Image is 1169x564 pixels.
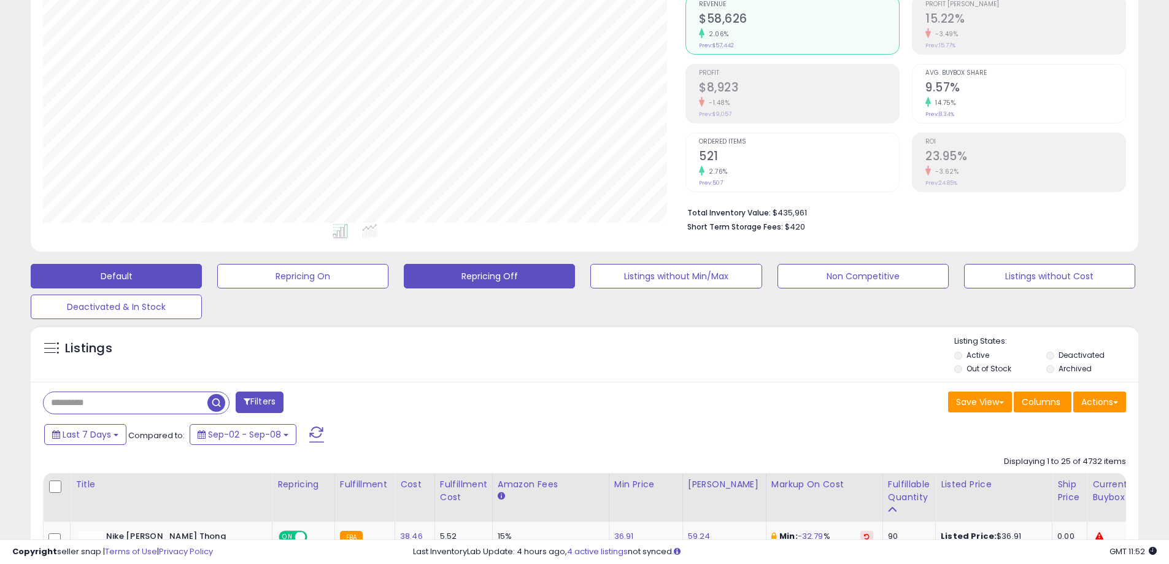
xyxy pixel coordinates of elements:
[1092,478,1155,504] div: Current Buybox Price
[699,149,899,166] h2: 521
[159,546,213,557] a: Privacy Policy
[704,167,728,176] small: 2.76%
[704,29,729,39] small: 2.06%
[1057,478,1082,504] div: Ship Price
[687,204,1117,219] li: $435,961
[777,264,949,288] button: Non Competitive
[964,264,1135,288] button: Listings without Cost
[440,478,487,504] div: Fulfillment Cost
[925,80,1125,97] h2: 9.57%
[65,340,112,357] h5: Listings
[766,473,882,522] th: The percentage added to the cost of goods (COGS) that forms the calculator for Min & Max prices.
[31,295,202,319] button: Deactivated & In Stock
[498,491,505,502] small: Amazon Fees.
[1073,392,1126,412] button: Actions
[1059,363,1092,374] label: Archived
[699,42,734,49] small: Prev: $57,442
[941,478,1047,491] div: Listed Price
[567,546,628,557] a: 4 active listings
[400,478,430,491] div: Cost
[404,264,575,288] button: Repricing Off
[699,179,723,187] small: Prev: 507
[954,336,1138,347] p: Listing States:
[44,424,126,445] button: Last 7 Days
[687,207,771,218] b: Total Inventory Value:
[925,12,1125,28] h2: 15.22%
[217,264,388,288] button: Repricing On
[687,222,783,232] b: Short Term Storage Fees:
[12,546,57,557] strong: Copyright
[190,424,296,445] button: Sep-02 - Sep-08
[688,478,761,491] div: [PERSON_NAME]
[699,80,899,97] h2: $8,923
[888,478,930,504] div: Fulfillable Quantity
[699,12,899,28] h2: $58,626
[925,139,1125,145] span: ROI
[925,42,955,49] small: Prev: 15.77%
[931,167,959,176] small: -3.62%
[931,29,958,39] small: -3.49%
[1059,350,1105,360] label: Deactivated
[925,110,954,118] small: Prev: 8.34%
[75,478,267,491] div: Title
[128,430,185,441] span: Compared to:
[925,70,1125,77] span: Avg. Buybox Share
[1109,546,1157,557] span: 2025-09-16 11:52 GMT
[105,546,157,557] a: Terms of Use
[590,264,762,288] button: Listings without Min/Max
[699,70,899,77] span: Profit
[12,546,213,558] div: seller snap | |
[63,428,111,441] span: Last 7 Days
[925,149,1125,166] h2: 23.95%
[704,98,730,107] small: -1.48%
[771,478,878,491] div: Markup on Cost
[1004,456,1126,468] div: Displaying 1 to 25 of 4732 items
[699,1,899,8] span: Revenue
[31,264,202,288] button: Default
[498,478,604,491] div: Amazon Fees
[966,350,989,360] label: Active
[1022,396,1060,408] span: Columns
[277,478,330,491] div: Repricing
[1014,392,1071,412] button: Columns
[966,363,1011,374] label: Out of Stock
[236,392,284,413] button: Filters
[931,98,955,107] small: 14.75%
[413,546,1157,558] div: Last InventoryLab Update: 4 hours ago, not synced.
[340,478,390,491] div: Fulfillment
[699,110,731,118] small: Prev: $9,057
[785,221,805,233] span: $420
[208,428,281,441] span: Sep-02 - Sep-08
[925,1,1125,8] span: Profit [PERSON_NAME]
[699,139,899,145] span: Ordered Items
[948,392,1012,412] button: Save View
[614,478,677,491] div: Min Price
[925,179,957,187] small: Prev: 24.85%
